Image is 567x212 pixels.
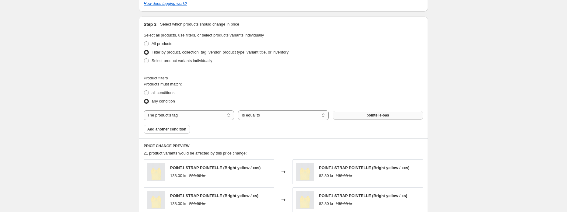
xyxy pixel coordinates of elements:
[160,21,239,27] p: Select which products should change in price
[319,193,407,198] span: POINT1 STRAP POINTELLE (Bright yellow / xs)
[144,82,182,86] span: Products must match:
[144,33,264,37] span: Select all products, use filters, or select products variants individually
[170,201,187,207] div: 138.00 kr
[319,165,409,170] span: POINT1 STRAP POINTELLE (Bright yellow / xxs)
[189,201,205,207] strike: 230.00 kr
[147,127,186,132] span: Add another condition
[144,21,158,27] h2: Step 3.
[336,201,352,207] strike: 138.00 kr
[147,163,165,181] img: Point1Strap_80x.png
[152,41,172,46] span: All products
[319,173,333,179] div: 82.80 kr
[147,191,165,209] img: Point1Strap_80x.png
[152,50,289,54] span: Filter by product, collection, tag, vendor, product type, variant title, or inventory
[319,201,333,207] div: 82.80 kr
[152,99,175,103] span: any condition
[144,144,423,148] h6: PRICE CHANGE PREVIEW
[366,113,389,118] span: pointelle-oas
[144,75,423,81] div: Product filters
[170,165,261,170] span: POINT1 STRAP POINTELLE (Bright yellow / xxs)
[336,173,352,179] strike: 138.00 kr
[189,173,205,179] strike: 230.00 kr
[144,1,187,6] a: How does tagging work?
[144,125,190,134] button: Add another condition
[152,58,212,63] span: Select product variants individually
[152,90,174,95] span: all conditions
[296,191,314,209] img: Point1Strap_80x.png
[296,163,314,181] img: Point1Strap_80x.png
[333,111,423,120] button: pointelle-oas
[170,173,187,179] div: 138.00 kr
[170,193,258,198] span: POINT1 STRAP POINTELLE (Bright yellow / xs)
[144,151,247,155] span: 21 product variants would be affected by this price change:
